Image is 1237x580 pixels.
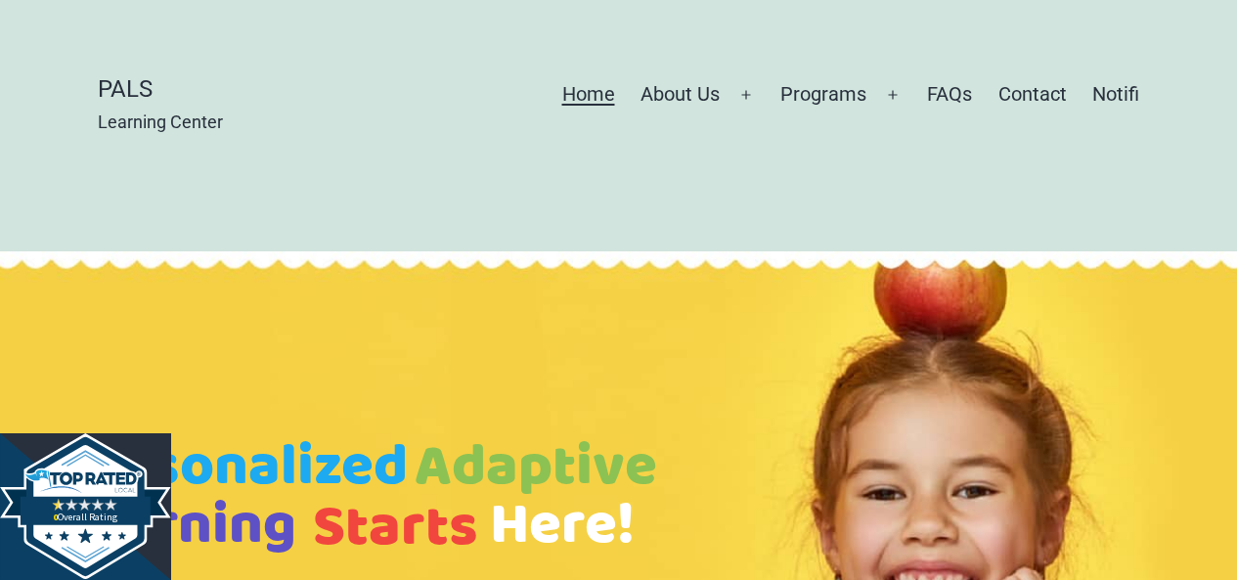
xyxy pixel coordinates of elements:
[490,496,635,557] rs-layer: Here!
[54,511,60,523] tspan: 0
[98,74,223,105] h1: PALS
[415,437,657,498] rs-layer: Adaptive
[98,110,223,134] p: Learning Center
[985,70,1079,119] a: Contact
[54,511,118,523] text: Overall Rating
[549,70,627,119] a: Home
[914,70,985,119] a: FAQs
[61,437,408,498] rs-layer: Personalized
[562,70,1140,119] nav: Primary menu
[1080,70,1152,119] a: Notifi
[768,70,879,119] a: Programs
[61,496,296,557] rs-layer: Learning
[628,70,732,119] a: About Us
[313,498,478,558] rs-layer: Starts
